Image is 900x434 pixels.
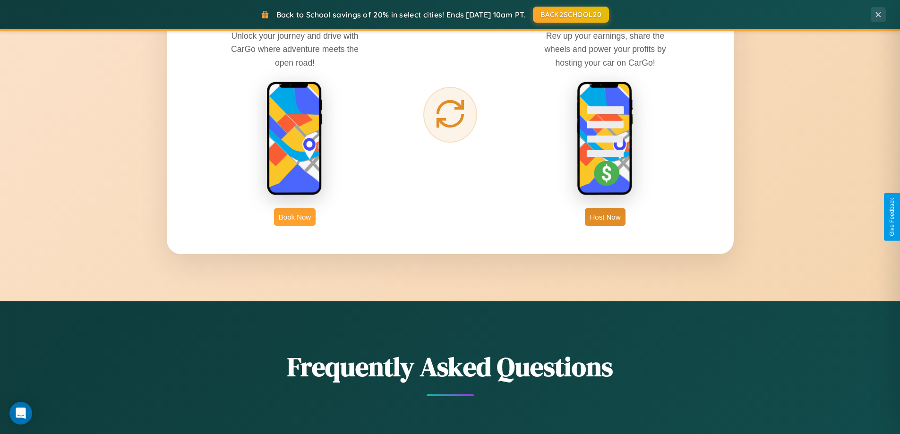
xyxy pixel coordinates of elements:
img: host phone [577,81,634,196]
span: Back to School savings of 20% in select cities! Ends [DATE] 10am PT. [276,10,526,19]
h2: Frequently Asked Questions [167,349,734,385]
div: Open Intercom Messenger [9,402,32,425]
button: Host Now [585,208,625,226]
button: BACK2SCHOOL20 [533,7,609,23]
p: Unlock your journey and drive with CarGo where adventure meets the open road! [224,29,366,69]
button: Book Now [274,208,316,226]
p: Rev up your earnings, share the wheels and power your profits by hosting your car on CarGo! [534,29,676,69]
img: rent phone [266,81,323,196]
div: Give Feedback [889,198,895,236]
